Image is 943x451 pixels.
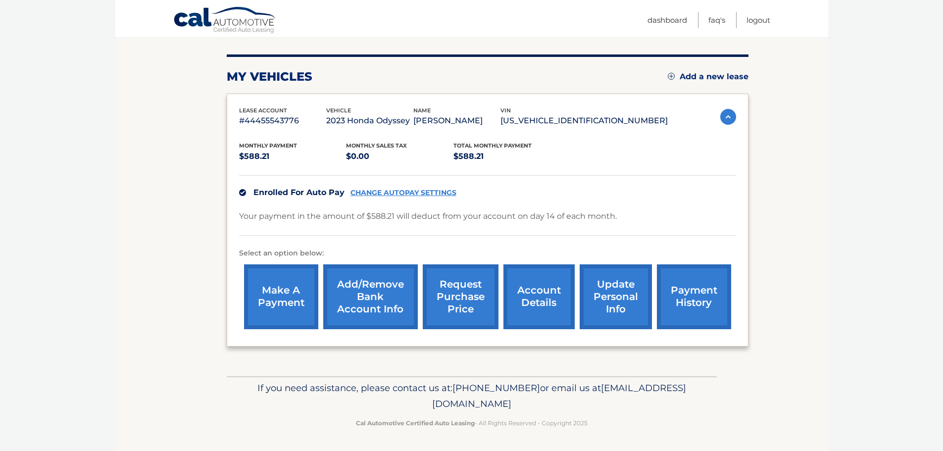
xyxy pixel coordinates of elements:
[326,107,351,114] span: vehicle
[244,264,318,329] a: make a payment
[423,264,498,329] a: request purchase price
[253,188,345,197] span: Enrolled For Auto Pay
[239,189,246,196] img: check.svg
[350,189,456,197] a: CHANGE AUTOPAY SETTINGS
[580,264,652,329] a: update personal info
[657,264,731,329] a: payment history
[233,418,710,428] p: - All Rights Reserved - Copyright 2025
[173,6,277,35] a: Cal Automotive
[500,114,668,128] p: [US_VEHICLE_IDENTIFICATION_NUMBER]
[323,264,418,329] a: Add/Remove bank account info
[668,72,748,82] a: Add a new lease
[668,73,675,80] img: add.svg
[500,107,511,114] span: vin
[647,12,687,28] a: Dashboard
[239,142,297,149] span: Monthly Payment
[233,380,710,412] p: If you need assistance, please contact us at: or email us at
[453,142,532,149] span: Total Monthly Payment
[453,150,561,163] p: $588.21
[239,114,326,128] p: #44455543776
[708,12,725,28] a: FAQ's
[413,107,431,114] span: name
[326,114,413,128] p: 2023 Honda Odyssey
[413,114,500,128] p: [PERSON_NAME]
[720,109,736,125] img: accordion-active.svg
[356,419,475,427] strong: Cal Automotive Certified Auto Leasing
[227,69,312,84] h2: my vehicles
[346,142,407,149] span: Monthly sales Tax
[239,248,736,259] p: Select an option below:
[452,382,540,394] span: [PHONE_NUMBER]
[746,12,770,28] a: Logout
[239,107,287,114] span: lease account
[346,150,453,163] p: $0.00
[503,264,575,329] a: account details
[239,209,617,223] p: Your payment in the amount of $588.21 will deduct from your account on day 14 of each month.
[239,150,347,163] p: $588.21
